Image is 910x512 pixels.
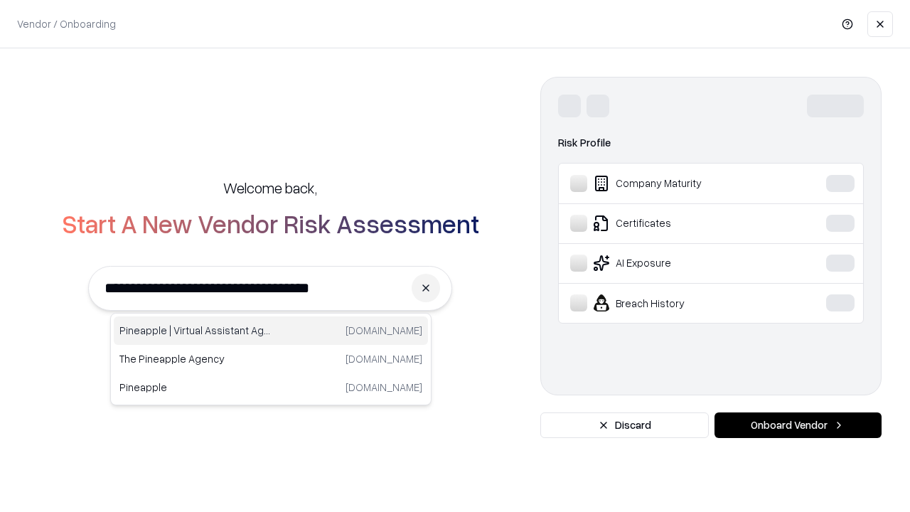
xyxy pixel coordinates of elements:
div: AI Exposure [570,255,783,272]
p: Pineapple | Virtual Assistant Agency [119,323,271,338]
div: Company Maturity [570,175,783,192]
p: [DOMAIN_NAME] [346,380,422,395]
p: [DOMAIN_NAME] [346,351,422,366]
div: Suggestions [110,313,432,405]
p: The Pineapple Agency [119,351,271,366]
p: Vendor / Onboarding [17,16,116,31]
p: Pineapple [119,380,271,395]
h5: Welcome back, [223,178,317,198]
h2: Start A New Vendor Risk Assessment [62,209,479,238]
div: Risk Profile [558,134,864,151]
button: Discard [540,412,709,438]
div: Breach History [570,294,783,311]
div: Certificates [570,215,783,232]
button: Onboard Vendor [714,412,882,438]
p: [DOMAIN_NAME] [346,323,422,338]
